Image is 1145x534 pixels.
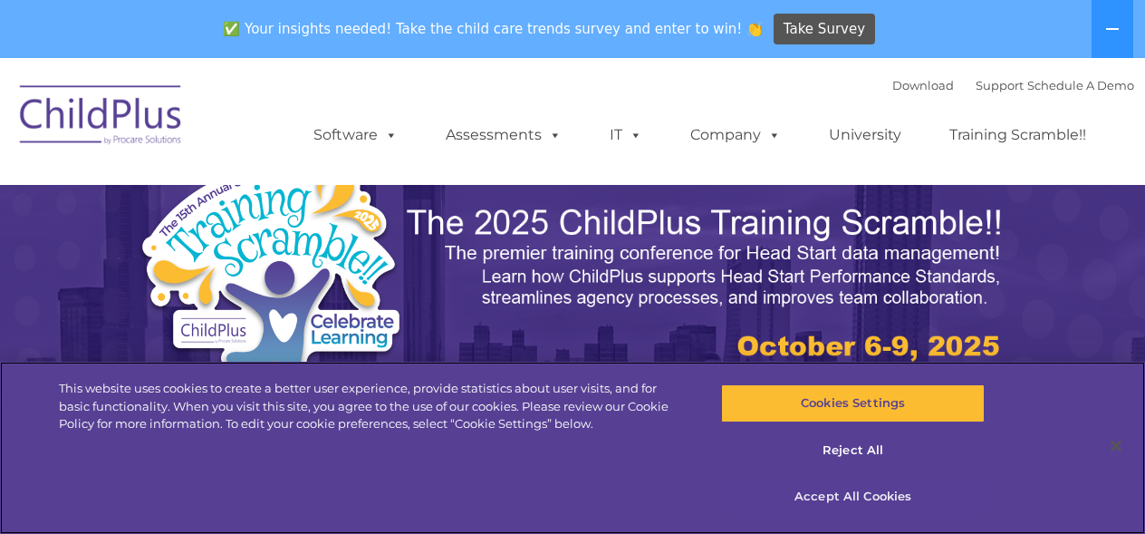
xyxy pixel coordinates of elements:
a: Training Scramble!! [931,117,1104,153]
span: Last name [252,120,307,133]
a: University [811,117,919,153]
img: ChildPlus by Procare Solutions [11,73,192,163]
span: ✅ Your insights needed! Take the child care trends survey and enter to win! 👏 [216,12,771,47]
a: IT [592,117,660,153]
font: | [892,78,1134,92]
a: Download [892,78,954,92]
a: Assessments [428,117,580,153]
a: Support [976,78,1024,92]
span: Phone number [252,194,329,208]
a: Software [295,117,416,153]
button: Cookies Settings [721,384,985,422]
button: Reject All [721,432,985,470]
span: Take Survey [784,14,865,45]
div: This website uses cookies to create a better user experience, provide statistics about user visit... [59,380,687,433]
button: Accept All Cookies [721,478,985,516]
a: Take Survey [774,14,876,45]
a: Company [672,117,799,153]
button: Close [1096,426,1136,466]
a: Schedule A Demo [1027,78,1134,92]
